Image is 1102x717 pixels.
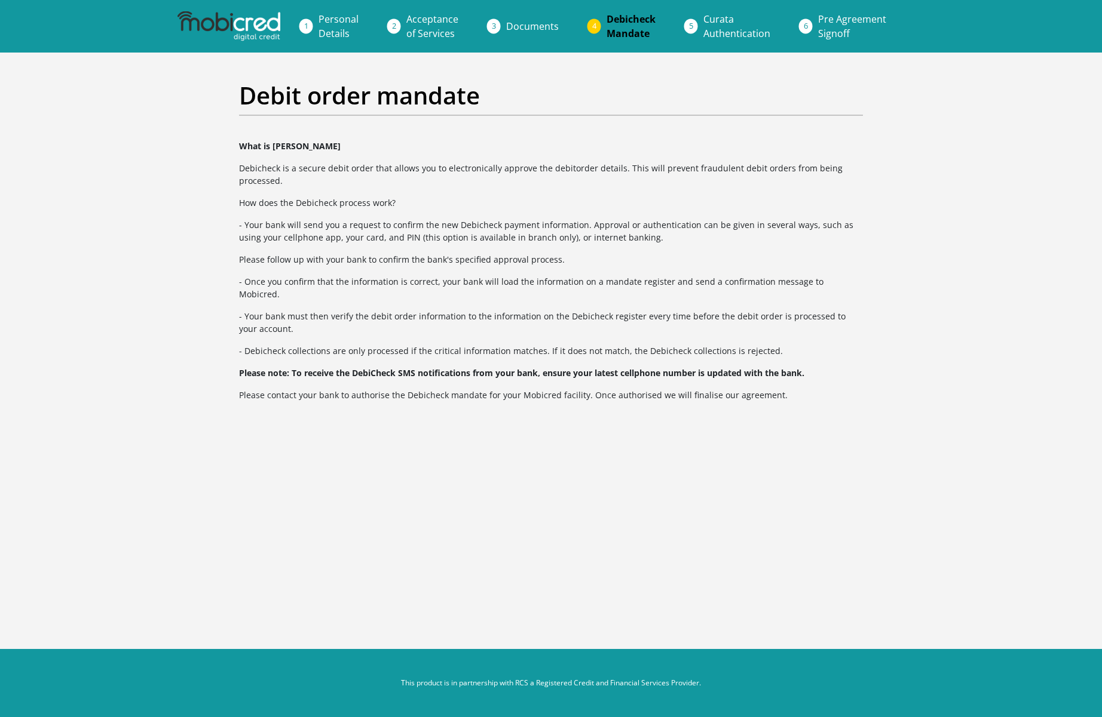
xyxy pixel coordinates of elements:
p: This product is in partnership with RCS a Registered Credit and Financial Services Provider. [219,678,883,688]
p: How does the Debicheck process work? [239,196,863,209]
p: - Debicheck collections are only processed if the critical information matches. If it does not ma... [239,344,863,357]
h2: Debit order mandate [239,81,863,110]
b: Please note: To receive the DebiCheck SMS notifications from your bank, ensure your latest cellph... [239,367,804,378]
p: - Your bank will send you a request to confirm the new Debicheck payment information. Approval or... [239,219,863,244]
p: Debicheck is a secure debit order that allows you to electronically approve the debitorder detail... [239,162,863,187]
a: CurataAuthentication [694,7,780,45]
p: Please contact your bank to authorise the Debicheck mandate for your Mobicred facility. Once auth... [239,389,863,401]
a: Acceptanceof Services [397,7,468,45]
span: Curata Authentication [703,13,770,40]
p: - Once you confirm that the information is correct, your bank will load the information on a mand... [239,275,863,300]
span: Acceptance of Services [406,13,458,40]
a: PersonalDetails [309,7,368,45]
span: Documents [506,20,559,33]
b: What is [PERSON_NAME] [239,140,341,152]
img: mobicred logo [177,11,280,41]
a: Pre AgreementSignoff [809,7,896,45]
span: Debicheck Mandate [607,13,656,40]
a: DebicheckMandate [597,7,665,45]
p: - Your bank must then verify the debit order information to the information on the Debicheck regi... [239,310,863,335]
span: Pre Agreement Signoff [818,13,886,40]
a: Documents [497,14,568,38]
p: Please follow up with your bank to confirm the bank's specified approval process. [239,253,863,266]
span: Personal Details [319,13,359,40]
